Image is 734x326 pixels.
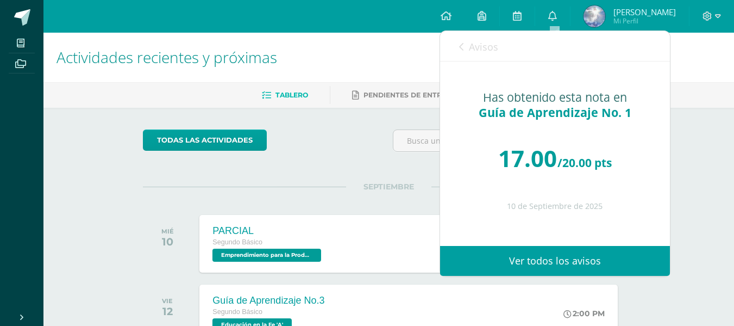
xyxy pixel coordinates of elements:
[161,227,174,235] div: MIÉ
[262,87,308,104] a: Tablero
[462,202,648,211] div: 10 de Septiembre de 2025
[162,297,173,305] div: VIE
[275,91,308,99] span: Tablero
[212,238,262,246] span: Segundo Básico
[212,295,324,306] div: Guía de Aprendizaje No.3
[613,16,676,26] span: Mi Perfil
[584,5,605,27] img: 39d95d7cad10bdd559978187e70896e2.png
[557,155,612,170] span: /20.00 pts
[393,130,634,151] input: Busca una actividad próxima aquí...
[469,40,498,53] span: Avisos
[143,130,267,151] a: todas las Actividades
[498,143,557,174] span: 17.00
[212,249,321,262] span: Emprendimiento para la Productividad 'A'
[57,47,277,67] span: Actividades recientes y próximas
[440,246,670,276] a: Ver todos los avisos
[346,182,431,192] span: SEPTIEMBRE
[161,235,174,248] div: 10
[363,91,456,99] span: Pendientes de entrega
[352,87,456,104] a: Pendientes de entrega
[212,308,262,316] span: Segundo Básico
[479,104,631,120] span: Guía de Aprendizaje No. 1
[613,7,676,17] span: [PERSON_NAME]
[162,305,173,318] div: 12
[563,309,605,318] div: 2:00 PM
[212,225,324,237] div: PARCIAL
[462,90,648,120] div: Has obtenido esta nota en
